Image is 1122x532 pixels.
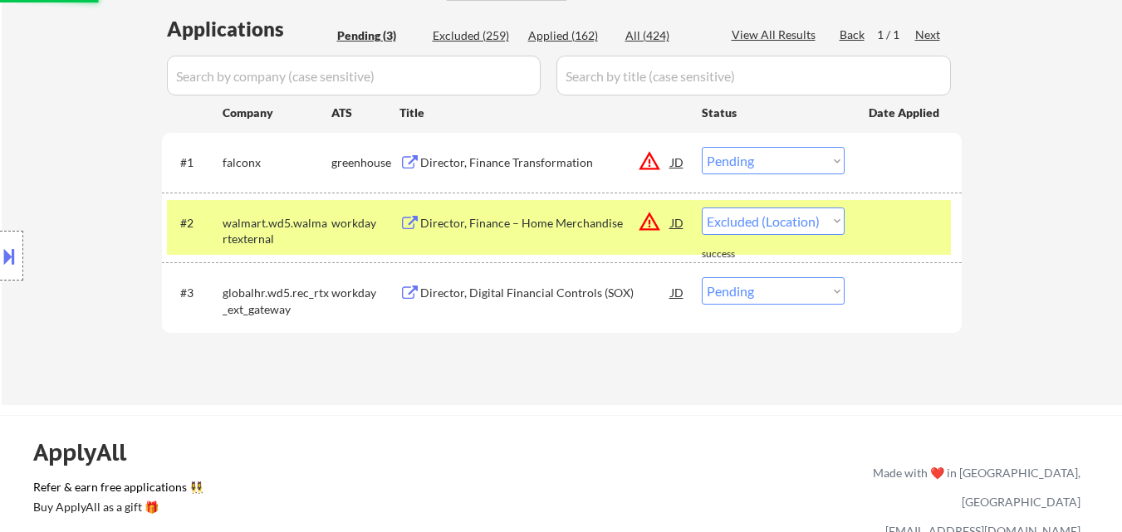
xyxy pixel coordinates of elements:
[669,277,686,307] div: JD
[331,285,399,301] div: workday
[877,27,915,43] div: 1 / 1
[625,27,708,44] div: All (424)
[669,147,686,177] div: JD
[331,105,399,121] div: ATS
[638,210,661,233] button: warning_amber
[420,285,671,301] div: Director, Digital Financial Controls (SOX)
[331,154,399,171] div: greenhouse
[638,149,661,173] button: warning_amber
[331,215,399,232] div: workday
[732,27,821,43] div: View All Results
[33,501,199,513] div: Buy ApplyAll as a gift 🎁
[433,27,516,44] div: Excluded (259)
[915,27,942,43] div: Next
[866,458,1080,516] div: Made with ❤️ in [GEOGRAPHIC_DATA], [GEOGRAPHIC_DATA]
[33,499,199,520] a: Buy ApplyAll as a gift 🎁
[399,105,686,121] div: Title
[33,438,145,466] div: ApplyAll
[33,481,526,499] a: Refer & earn free applications 👯‍♀️
[702,97,845,127] div: Status
[420,154,671,171] div: Director, Finance Transformation
[869,105,942,121] div: Date Applied
[840,27,866,43] div: Back
[420,215,671,232] div: Director, Finance – Home Merchandise
[528,27,611,44] div: Applied (162)
[556,56,951,95] input: Search by title (case sensitive)
[669,207,686,237] div: JD
[337,27,420,44] div: Pending (3)
[167,56,541,95] input: Search by company (case sensitive)
[167,19,331,39] div: Applications
[702,247,768,261] div: success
